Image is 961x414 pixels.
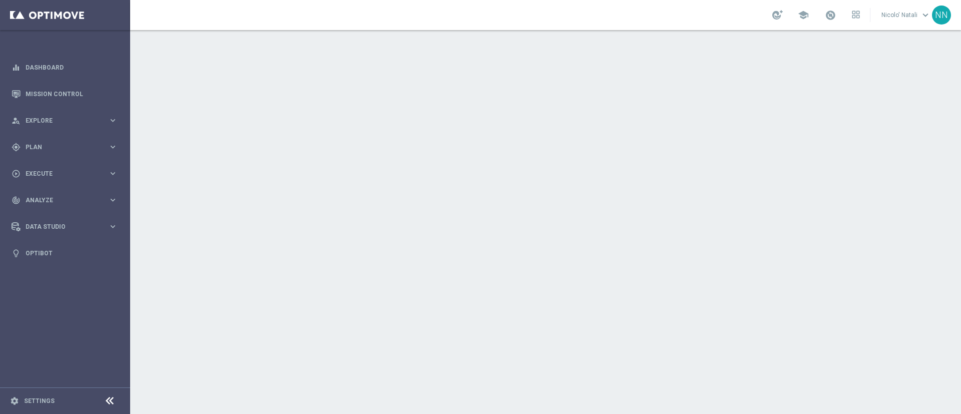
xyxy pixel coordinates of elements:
i: play_circle_outline [12,169,21,178]
button: Mission Control [11,90,118,98]
i: keyboard_arrow_right [108,222,118,231]
button: Data Studio keyboard_arrow_right [11,223,118,231]
i: gps_fixed [12,143,21,152]
div: NN [932,6,951,25]
div: Plan [12,143,108,152]
div: Optibot [12,240,118,266]
i: track_changes [12,196,21,205]
span: Explore [26,118,108,124]
span: keyboard_arrow_down [920,10,931,21]
button: track_changes Analyze keyboard_arrow_right [11,196,118,204]
i: person_search [12,116,21,125]
div: Data Studio [12,222,108,231]
a: Optibot [26,240,118,266]
button: person_search Explore keyboard_arrow_right [11,117,118,125]
span: Analyze [26,197,108,203]
button: equalizer Dashboard [11,64,118,72]
a: Nicolo' Natalikeyboard_arrow_down [880,8,932,23]
a: Dashboard [26,54,118,81]
div: Explore [12,116,108,125]
span: Data Studio [26,224,108,230]
a: Mission Control [26,81,118,107]
i: keyboard_arrow_right [108,195,118,205]
i: lightbulb [12,249,21,258]
div: Dashboard [12,54,118,81]
i: equalizer [12,63,21,72]
div: Analyze [12,196,108,205]
button: lightbulb Optibot [11,249,118,257]
i: keyboard_arrow_right [108,116,118,125]
a: Settings [24,398,55,404]
button: play_circle_outline Execute keyboard_arrow_right [11,170,118,178]
i: settings [10,396,19,405]
span: Plan [26,144,108,150]
i: keyboard_arrow_right [108,142,118,152]
span: school [798,10,809,21]
span: Execute [26,171,108,177]
div: Mission Control [12,81,118,107]
button: gps_fixed Plan keyboard_arrow_right [11,143,118,151]
div: Execute [12,169,108,178]
i: keyboard_arrow_right [108,169,118,178]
